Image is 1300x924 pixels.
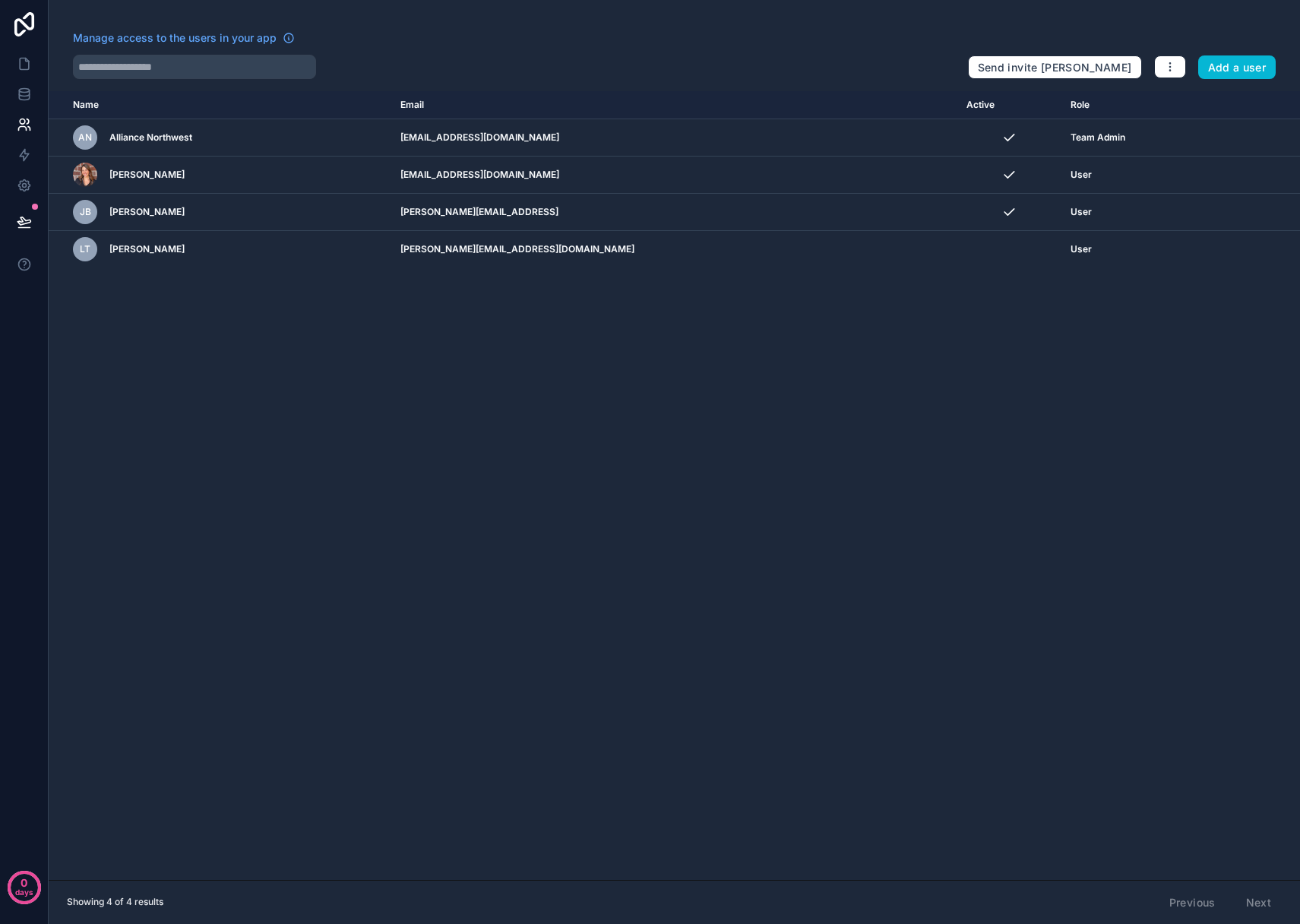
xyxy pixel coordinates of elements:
span: [PERSON_NAME] [109,206,185,218]
span: [PERSON_NAME] [109,169,185,181]
td: [EMAIL_ADDRESS][DOMAIN_NAME] [391,157,957,194]
td: [PERSON_NAME][EMAIL_ADDRESS][DOMAIN_NAME] [391,231,957,268]
button: Add a user [1198,55,1276,80]
td: [EMAIL_ADDRESS][DOMAIN_NAME] [391,119,957,157]
span: User [1071,206,1092,218]
span: Team Admin [1071,131,1125,144]
span: Manage access to the users in your app [73,30,277,46]
p: 0 [21,875,27,891]
span: User [1071,169,1092,181]
td: [PERSON_NAME][EMAIL_ADDRESS] [391,194,957,231]
span: Alliance Northwest [109,131,192,144]
span: LT [80,243,90,255]
span: AN [78,131,92,144]
th: Name [49,91,391,119]
p: days [15,881,33,903]
th: Role [1061,91,1225,119]
span: User [1071,243,1092,255]
span: Showing 4 of 4 results [67,896,163,908]
span: JB [80,206,91,218]
a: Manage access to the users in your app [73,30,295,46]
button: Send invite [PERSON_NAME] [968,55,1142,80]
span: [PERSON_NAME] [109,243,185,255]
div: scrollable content [49,91,1300,880]
th: Email [391,91,957,119]
th: Active [957,91,1061,119]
